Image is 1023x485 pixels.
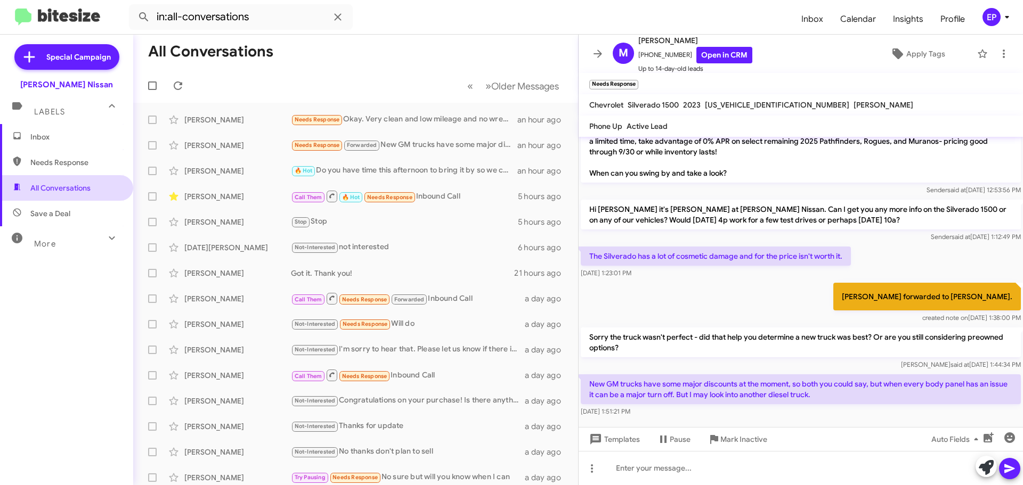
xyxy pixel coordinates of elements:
div: No sure but will you know when I can [291,471,525,483]
div: EP [983,8,1001,26]
span: Call Them [295,194,322,201]
a: Profile [932,4,973,35]
span: Needs Response [343,320,388,327]
span: Auto Fields [931,430,983,449]
span: Needs Response [295,142,340,149]
div: [PERSON_NAME] [184,217,291,227]
span: Call Them [295,296,322,303]
div: Inbound Call [291,368,525,382]
div: Inbound Call [291,190,518,203]
span: More [34,239,56,249]
span: Not-Interested [295,346,336,353]
div: a day ago [525,447,570,457]
span: Not-Interested [295,320,336,327]
span: Not-Interested [295,244,336,251]
span: Not-Interested [295,448,336,455]
button: Auto Fields [923,430,991,449]
span: Inbox [30,131,121,142]
div: an hour ago [517,166,570,176]
p: The Silverado has a lot of cosmetic damage and for the price isn't worth it. [581,246,851,266]
div: [PERSON_NAME] [184,344,291,355]
div: [PERSON_NAME] [184,396,291,406]
button: Apply Tags [863,44,972,63]
span: Needs Response [30,157,121,168]
input: Search [129,4,353,30]
span: created note on [922,314,968,322]
span: « [467,79,473,93]
span: Needs Response [295,116,340,123]
small: Needs Response [589,80,638,89]
div: Will do [291,318,525,330]
div: Thanks for update [291,420,525,432]
a: Calendar [832,4,884,35]
p: [PERSON_NAME] forwarded to [PERSON_NAME]. [833,283,1021,310]
span: Pause [670,430,691,449]
span: Forwarded [392,294,427,305]
nav: Page navigation example [461,75,565,97]
span: [US_VEHICLE_IDENTIFICATION_NUMBER] [705,100,849,110]
span: 2023 [683,100,701,110]
span: Stop [295,218,307,225]
span: Save a Deal [30,208,70,219]
div: a day ago [525,344,570,355]
span: Needs Response [342,296,387,303]
button: EP [973,8,1011,26]
span: Chevrolet [589,100,623,110]
span: [PERSON_NAME] [854,100,913,110]
span: Silverado 1500 [628,100,679,110]
div: [PERSON_NAME] Nissan [20,79,113,90]
div: an hour ago [517,114,570,125]
span: 🔥 Hot [342,194,360,201]
button: Pause [648,430,699,449]
div: [PERSON_NAME] [184,293,291,304]
span: [PHONE_NUMBER] [638,47,752,63]
h1: All Conversations [148,43,273,60]
div: 21 hours ago [514,268,570,278]
span: Not-Interested [295,397,336,404]
span: Mark Inactive [720,430,767,449]
div: Congratulations on your purchase! Is there anything we could have done differently to earn your b... [291,394,525,407]
div: Okay. Very clean and low mileage and no wrecks. Thanks appreciate all. [291,113,517,126]
span: Sender [DATE] 1:12:49 PM [931,233,1021,241]
span: said at [947,186,966,194]
a: Inbox [793,4,832,35]
span: Special Campaign [46,52,111,62]
button: Mark Inactive [699,430,776,449]
div: not interested [291,241,518,253]
div: [PERSON_NAME] [184,268,291,278]
div: 6 hours ago [518,242,570,253]
div: a day ago [525,472,570,483]
span: Try Pausing [295,474,326,481]
div: New GM trucks have some major discounts at the moment, so both you could say, but when every body... [291,139,517,151]
p: New GM trucks have some major discounts at the moment, so both you could say, but when every body... [581,374,1021,404]
a: Insights [884,4,932,35]
button: Templates [579,430,648,449]
span: Needs Response [342,373,387,380]
div: [PERSON_NAME] [184,447,291,457]
div: [DATE][PERSON_NAME] [184,242,291,253]
div: I'm sorry to hear that. Please let us know if there is anything we can help you with in the future. [291,343,525,356]
div: [PERSON_NAME] [184,140,291,151]
span: Phone Up [589,121,622,131]
div: 5 hours ago [518,217,570,227]
div: Stop [291,216,518,228]
a: Open in CRM [696,47,752,63]
span: said at [951,360,969,368]
div: [PERSON_NAME] [184,166,291,176]
div: [PERSON_NAME] [184,114,291,125]
span: All Conversations [30,183,91,193]
span: Up to 14-day-old leads [638,63,752,74]
div: a day ago [525,319,570,330]
span: Apply Tags [906,44,945,63]
span: Forwarded [344,141,379,151]
span: Not-Interested [295,423,336,430]
p: Hi [PERSON_NAME] it's [PERSON_NAME] at [PERSON_NAME] Nissan. Can I get you any more info on the S... [581,200,1021,229]
span: [DATE] 1:51:21 PM [581,407,630,415]
div: Inbound Call [291,292,525,305]
span: [PERSON_NAME] [DATE] 1:44:34 PM [901,360,1021,368]
span: [DATE] 1:23:01 PM [581,269,631,277]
